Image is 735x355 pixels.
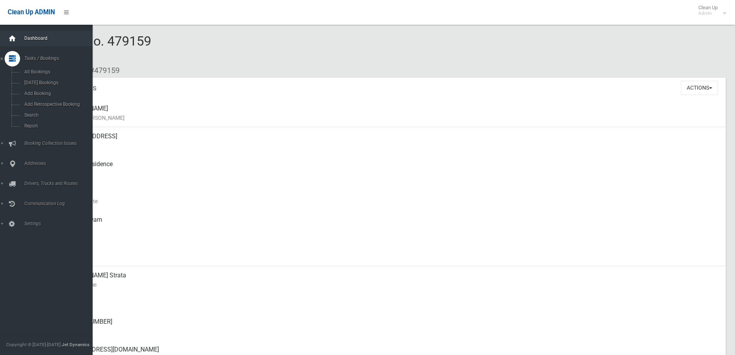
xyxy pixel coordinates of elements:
span: [DATE] Bookings [22,80,92,85]
div: [PERSON_NAME] [62,99,720,127]
span: Booking No. 479159 [34,33,151,63]
span: Drivers, Trucks and Routes [22,181,98,186]
div: [STREET_ADDRESS] [62,127,720,155]
div: [DATE] [62,183,720,211]
span: Booking Collection Issues [22,141,98,146]
span: Copyright © [DATE]-[DATE] [6,342,61,347]
div: [DATE] [62,238,720,266]
div: Front of Residence [62,155,720,183]
span: All Bookings [22,69,92,75]
div: [PHONE_NUMBER] [62,313,720,340]
div: [DATE] 9:39am [62,211,720,238]
span: Settings [22,221,98,226]
strong: Jet Dynamics [62,342,90,347]
span: Communication Log [22,201,98,206]
small: Admin [698,10,718,16]
small: Collection Date [62,197,720,206]
span: Addresses [22,161,98,166]
small: Address [62,141,720,150]
small: Landline [62,326,720,336]
small: Pickup Point [62,169,720,178]
button: Actions [681,81,718,95]
li: #479159 [84,63,120,78]
small: Mobile [62,299,720,308]
div: [PERSON_NAME] Strata [62,266,720,294]
span: Clean Up [694,5,725,16]
span: Report [22,123,92,129]
small: Name of [PERSON_NAME] [62,113,720,122]
span: Add Retrospective Booking [22,102,92,107]
span: Dashboard [22,36,98,41]
span: Clean Up ADMIN [8,8,55,16]
small: Contact Name [62,280,720,289]
small: Zone [62,252,720,262]
span: Search [22,112,92,118]
span: Tasks / Bookings [22,56,98,61]
small: Collected At [62,224,720,234]
span: Add Booking [22,91,92,96]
